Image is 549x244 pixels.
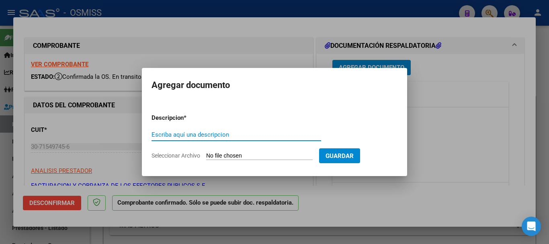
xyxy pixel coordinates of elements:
h2: Agregar documento [152,78,397,93]
span: Seleccionar Archivo [152,152,200,159]
button: Guardar [319,148,360,163]
p: Descripcion [152,113,225,123]
span: Guardar [326,152,354,160]
div: Open Intercom Messenger [522,217,541,236]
